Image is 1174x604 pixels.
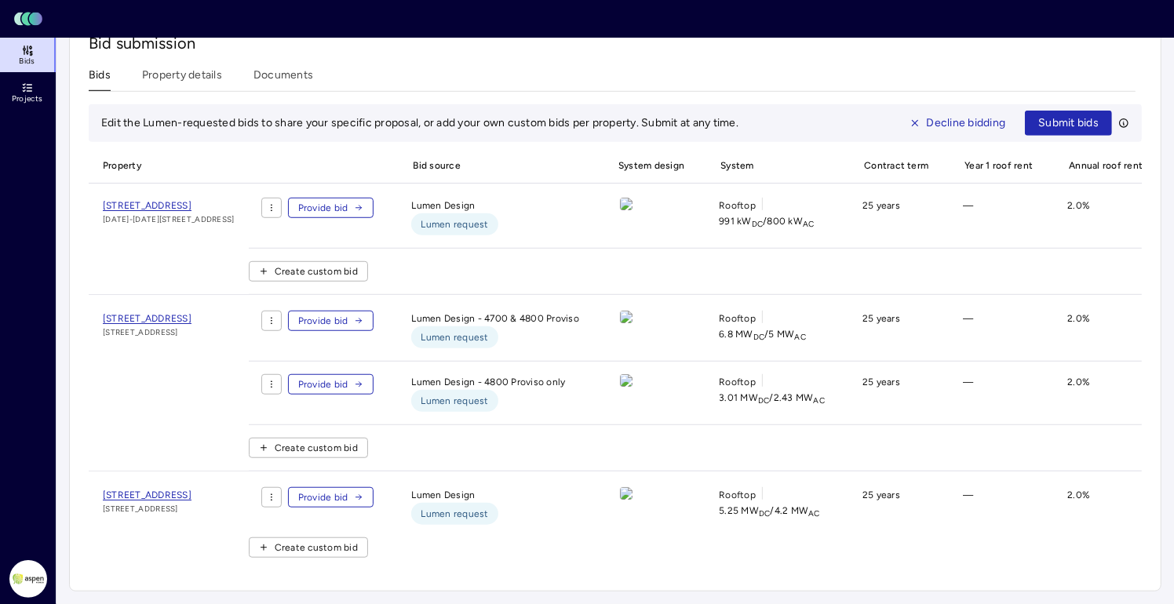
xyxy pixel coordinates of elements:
span: Rooftop [719,311,756,326]
span: [DATE]-[DATE][STREET_ADDRESS] [103,213,235,226]
sub: DC [759,508,771,518]
span: Rooftop [719,198,756,213]
span: Lumen request [421,216,488,232]
span: 3.01 MW / 2.43 MW [719,390,825,406]
img: view [620,198,633,210]
span: Year 1 roof rent [950,148,1042,183]
div: 25 years [850,198,938,235]
button: Submit bids [1025,111,1112,136]
button: Provide bid [288,374,374,395]
a: [STREET_ADDRESS] [103,198,235,213]
span: Create custom bid [275,540,358,555]
span: Rooftop [719,487,756,503]
span: [STREET_ADDRESS] [103,326,191,339]
div: 25 years [850,374,938,412]
div: Lumen Design - 4800 Proviso only [399,374,592,412]
div: Lumen Design [399,198,592,235]
button: Create custom bid [249,438,368,458]
a: [STREET_ADDRESS] [103,487,191,503]
span: Decline bidding [927,115,1006,132]
sub: AC [795,332,807,342]
span: [STREET_ADDRESS] [103,489,191,500]
span: Edit the Lumen-requested bids to share your specific proposal, or add your own custom bids per pr... [101,116,738,129]
span: Provide bid [298,377,348,392]
div: 25 years [850,487,938,525]
sub: AC [808,508,820,518]
button: Provide bid [288,198,374,218]
sub: DC [758,395,770,406]
button: Bids [89,67,111,91]
span: Provide bid [298,313,348,329]
button: Documents [253,67,313,91]
span: Create custom bid [275,264,358,279]
img: view [620,311,633,323]
span: Provide bid [298,489,348,505]
div: — [950,311,1042,348]
span: Lumen request [421,393,488,409]
button: Create custom bid [249,261,368,282]
img: view [620,487,633,500]
span: System design [604,148,694,183]
button: Create custom bid [249,537,368,558]
span: Bids [19,56,35,66]
span: [STREET_ADDRESS] [103,200,191,211]
span: 6.8 MW / 5 MW [719,326,806,342]
sub: AC [814,395,826,406]
span: Projects [12,94,42,104]
button: Decline bidding [896,111,1019,136]
span: Create custom bid [275,440,358,456]
sub: DC [752,219,764,229]
div: — [950,374,1042,412]
a: [STREET_ADDRESS] [103,311,191,326]
button: Provide bid [288,311,374,331]
span: 991 kW / 800 kW [719,213,814,229]
span: Bid submission [89,34,195,53]
span: [STREET_ADDRESS] [103,503,191,515]
button: Property details [142,67,222,91]
div: Lumen Design [399,487,592,525]
span: [STREET_ADDRESS] [103,313,191,324]
span: Bid source [399,148,592,183]
span: Provide bid [298,200,348,216]
span: Property [89,148,236,183]
div: 25 years [850,311,938,348]
img: view [620,374,633,387]
span: Submit bids [1038,115,1099,132]
button: Provide bid [288,487,374,508]
div: Lumen Design - 4700 & 4800 Proviso [399,311,592,348]
img: Aspen Power [9,560,47,598]
span: Lumen request [421,329,488,345]
span: Lumen request [421,506,488,522]
sub: AC [803,219,815,229]
div: — [950,487,1042,525]
sub: DC [753,332,765,342]
div: — [950,198,1042,235]
span: System [706,148,837,183]
span: 5.25 MW / 4.2 MW [719,503,820,518]
span: Rooftop [719,374,756,390]
span: Contract term [850,148,938,183]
